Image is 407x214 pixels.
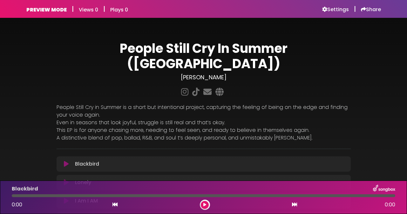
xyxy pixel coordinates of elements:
[57,41,351,71] h1: People Still Cry In Summer ([GEOGRAPHIC_DATA])
[26,7,67,13] h6: PREVIEW MODE
[361,6,381,13] a: Share
[103,5,105,13] h5: |
[354,5,356,13] h5: |
[72,5,74,13] h5: |
[12,201,22,208] span: 0:00
[57,74,351,81] h3: [PERSON_NAME]
[75,179,91,186] p: Lonely
[12,185,38,193] p: Blackbird
[110,7,128,13] h6: Plays 0
[75,160,99,168] p: Blackbird
[385,201,395,209] span: 0:00
[57,134,351,142] p: A distinctive blend of pop, ballad, R&B, and soul t’s deeply personal, and unmistakably [PERSON_N...
[57,126,351,134] p: This EP is for anyone chasing more, needing to feel seen, and ready to believe in themselves again.
[79,7,98,13] h6: Views 0
[57,119,351,126] p: Even in seasons that look joyful, struggle is still real and that’s okay.
[57,103,351,119] p: People Still Cry in Summer is a short but intentional project, capturing the feeling of being on ...
[322,6,349,13] a: Settings
[373,185,395,193] img: songbox-logo-white.png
